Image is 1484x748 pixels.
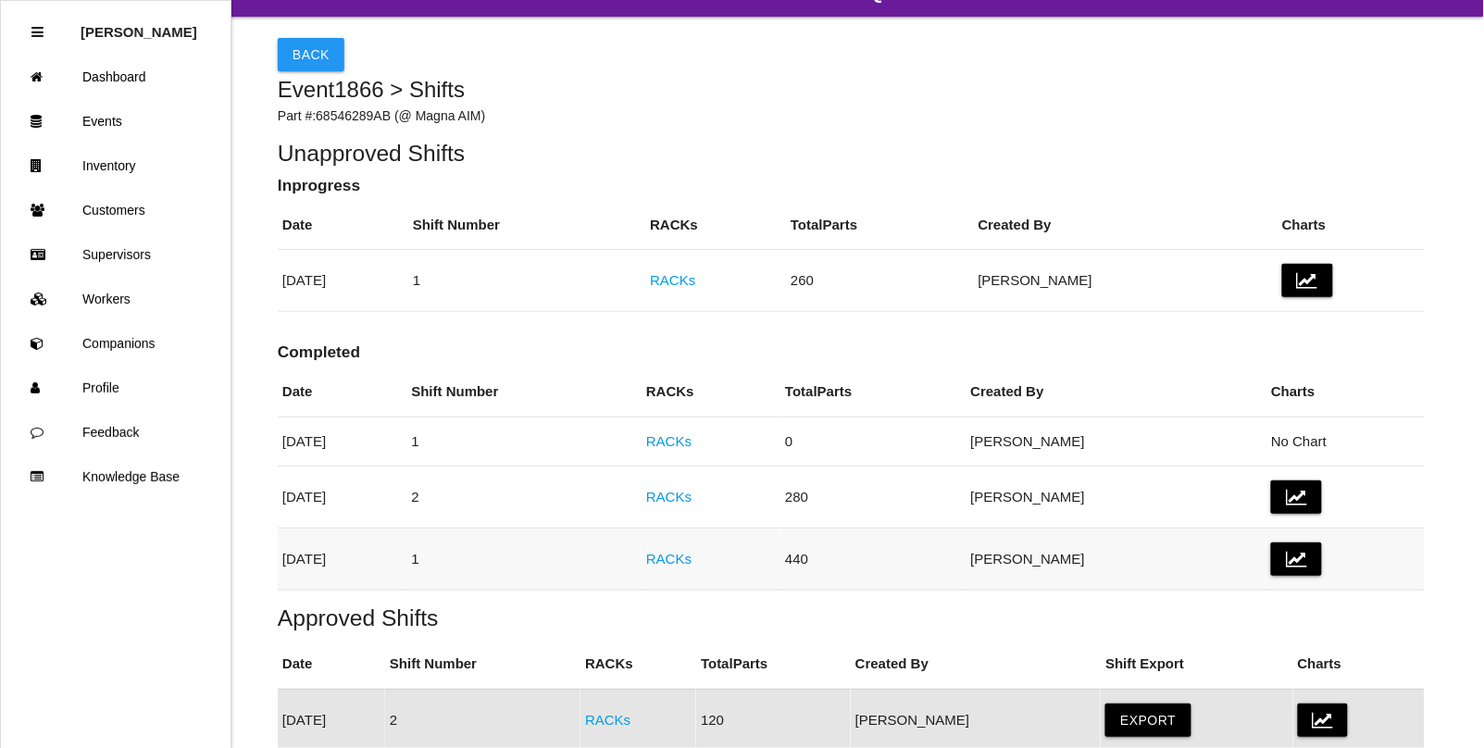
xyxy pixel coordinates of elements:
td: [DATE] [278,529,406,591]
p: Part #: 68546289AB (@ Magna AIM) [278,106,1425,126]
th: Created By [966,368,1267,417]
a: Supervisors [1,232,231,277]
th: RACKs [645,201,786,250]
h5: Unapproved Shifts [278,141,1425,166]
th: Total Parts [786,201,973,250]
td: 280 [780,467,966,529]
td: [PERSON_NAME] [966,467,1267,529]
a: Knowledge Base [1,455,231,499]
th: Charts [1266,368,1425,417]
td: 1 [408,250,645,312]
td: [DATE] [278,250,408,312]
th: Date [278,368,406,417]
th: Total Parts [696,640,851,689]
b: Inprogress [278,176,360,194]
th: Charts [1293,640,1425,689]
td: [DATE] [278,417,406,467]
th: Created By [851,640,1101,689]
div: Close [31,10,44,55]
a: Inventory [1,143,231,188]
a: Companions [1,321,231,366]
td: [PERSON_NAME] [966,417,1267,467]
a: Customers [1,188,231,232]
th: Shift Number [385,640,580,689]
a: Profile [1,366,231,410]
a: RACKs [646,551,692,567]
td: 260 [786,250,973,312]
td: [PERSON_NAME] [966,529,1267,591]
td: No Chart [1266,417,1425,467]
button: Export [1105,704,1191,737]
th: Total Parts [780,368,966,417]
th: Shift Export [1101,640,1292,689]
td: [DATE] [278,467,406,529]
td: 1 [406,529,642,591]
th: Created By [974,201,1278,250]
th: Charts [1278,201,1425,250]
a: RACKs [646,489,692,505]
p: Rosie Blandino [81,10,197,40]
h5: Approved Shifts [278,605,1425,630]
a: RACKs [585,712,630,728]
th: Shift Number [408,201,645,250]
th: Date [278,201,408,250]
a: RACKs [650,272,695,288]
h4: Event 1866 > Shifts [278,78,1425,102]
td: 2 [406,467,642,529]
a: Workers [1,277,231,321]
td: 440 [780,529,966,591]
th: Shift Number [406,368,642,417]
td: 1 [406,417,642,467]
button: Back [278,38,344,71]
b: Completed [278,343,360,361]
th: RACKs [580,640,696,689]
th: Date [278,640,385,689]
a: Dashboard [1,55,231,99]
td: [PERSON_NAME] [974,250,1278,312]
th: RACKs [642,368,780,417]
a: Events [1,99,231,143]
td: 0 [780,417,966,467]
a: RACKs [646,433,692,449]
a: Feedback [1,410,231,455]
